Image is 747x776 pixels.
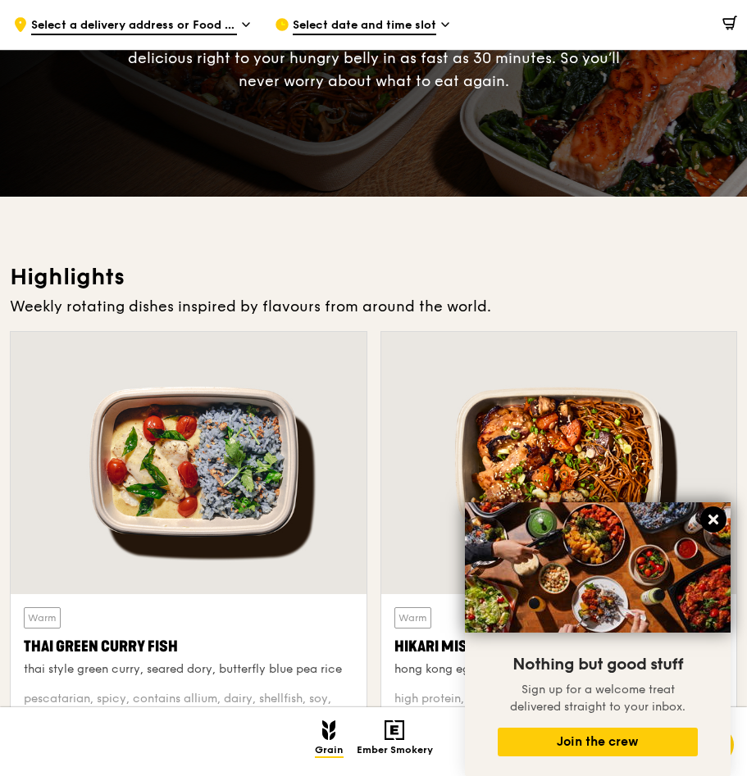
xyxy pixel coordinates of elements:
button: Join the crew [498,728,698,756]
img: DSC07876-Edit02-Large.jpeg [465,502,731,633]
span: Select a delivery address or Food Point [31,17,237,35]
span: Sign up for a welcome treat delivered straight to your inbox. [510,683,686,714]
img: Grain mobile logo [322,720,336,740]
img: Ember Smokery mobile logo [385,720,404,740]
button: Close [700,506,727,533]
div: Weekly rotating dishes inspired by flavours from around the world. [10,295,737,318]
div: Warm [24,607,61,629]
div: Hikari Miso Chicken Chow Mein [394,635,724,658]
span: Ember Smokery [357,744,433,758]
span: Nothing but good stuff [512,655,683,674]
div: pescatarian, spicy, contains allium, dairy, shellfish, soy, wheat [24,691,353,724]
div: Warm [394,607,431,629]
div: Thai Green Curry Fish [24,635,353,658]
div: hong kong egg noodle, shiitake mushroom, roasted carrot [394,661,724,678]
h3: Highlights [10,262,737,292]
span: Select date and time slot [293,17,436,35]
div: thai style green curry, seared dory, butterfly blue pea rice [24,661,353,678]
span: Grain [315,744,344,758]
div: high protein, contains allium, dairy, egg, soy, wheat [394,691,724,724]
